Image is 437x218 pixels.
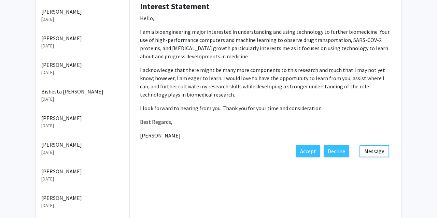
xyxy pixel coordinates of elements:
span: [PERSON_NAME] [140,132,181,139]
p: Bishesta [PERSON_NAME] [41,87,124,96]
p: [DATE] [41,42,124,49]
b: Interest Statement [140,1,210,12]
p: I look forward to hearing from you. Thank you for your time and consideration. [140,104,391,112]
button: Accept [296,145,320,157]
p: [DATE] [41,122,124,129]
p: [DATE] [41,175,124,183]
p: [PERSON_NAME] [41,114,124,122]
p: [PERSON_NAME] [41,34,124,42]
p: [DATE] [41,16,124,23]
span: I am a bioengineering major interested in understanding and using technology to further biomedici... [140,28,390,60]
p: [PERSON_NAME] [41,194,124,202]
p: I acknowledge that there might be many more components to this research and much that I may not y... [140,66,391,99]
p: [PERSON_NAME] [41,141,124,149]
p: [DATE] [41,96,124,103]
iframe: Chat [5,187,29,213]
p: [PERSON_NAME] [41,61,124,69]
p: [DATE] [41,149,124,156]
p: Hello, [140,14,391,22]
p: [PERSON_NAME] [41,8,124,16]
button: Message [360,145,389,157]
p: [PERSON_NAME] [41,167,124,175]
button: Decline [324,145,349,157]
p: [DATE] [41,69,124,76]
p: Best Regards, [140,118,391,126]
p: [DATE] [41,202,124,209]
